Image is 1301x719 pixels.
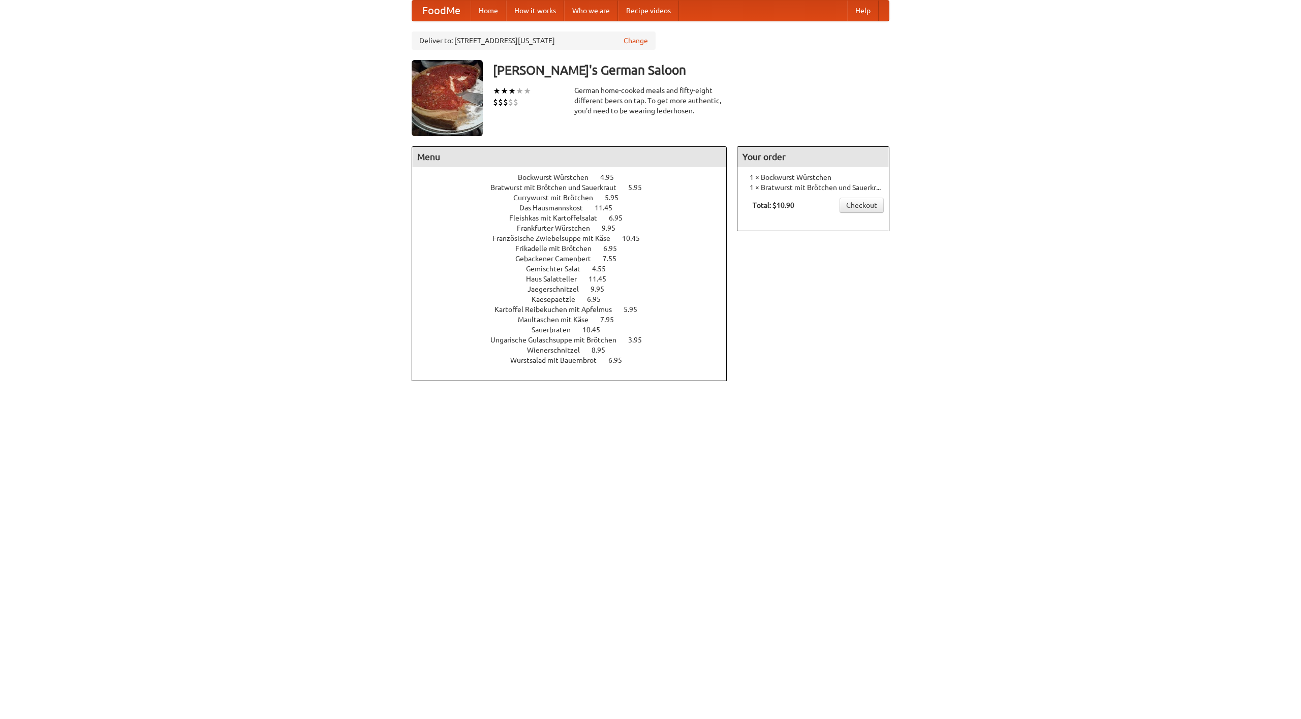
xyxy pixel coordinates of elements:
span: Das Hausmannskost [519,204,593,212]
span: 6.95 [608,356,632,364]
a: Französische Zwiebelsuppe mit Käse 10.45 [492,234,659,242]
a: Frankfurter Würstchen 9.95 [517,224,634,232]
span: Fleishkas mit Kartoffelsalat [509,214,607,222]
span: 9.95 [602,224,626,232]
a: Gemischter Salat 4.55 [526,265,625,273]
span: Wienerschnitzel [527,346,590,354]
span: Haus Salatteller [526,275,587,283]
span: 5.95 [628,183,652,192]
a: Fleishkas mit Kartoffelsalat 6.95 [509,214,641,222]
li: ★ [493,85,501,97]
div: German home-cooked meals and fifty-eight different beers on tap. To get more authentic, you'd nee... [574,85,727,116]
a: How it works [506,1,564,21]
span: Gebackener Camenbert [515,255,601,263]
a: Bockwurst Würstchen 4.95 [518,173,633,181]
span: 7.95 [600,316,624,324]
a: Maultaschen mit Käse 7.95 [518,316,633,324]
span: 4.55 [592,265,616,273]
span: Currywurst mit Brötchen [513,194,603,202]
span: 6.95 [609,214,633,222]
li: ★ [523,85,531,97]
span: 11.45 [595,204,623,212]
a: Help [847,1,879,21]
span: 7.55 [603,255,627,263]
a: Ungarische Gulaschsuppe mit Brötchen 3.95 [490,336,661,344]
span: Ungarische Gulaschsuppe mit Brötchen [490,336,627,344]
span: 11.45 [588,275,616,283]
span: 10.45 [622,234,650,242]
a: Wienerschnitzel 8.95 [527,346,624,354]
h4: Your order [737,147,889,167]
a: Wurstsalad mit Bauernbrot 6.95 [510,356,641,364]
img: angular.jpg [412,60,483,136]
a: Home [471,1,506,21]
h4: Menu [412,147,726,167]
span: Gemischter Salat [526,265,591,273]
span: 4.95 [600,173,624,181]
span: 8.95 [592,346,615,354]
a: Gebackener Camenbert 7.55 [515,255,635,263]
span: 5.95 [624,305,647,314]
a: Currywurst mit Brötchen 5.95 [513,194,637,202]
a: Who we are [564,1,618,21]
span: Sauerbraten [532,326,581,334]
span: 9.95 [591,285,614,293]
div: Deliver to: [STREET_ADDRESS][US_STATE] [412,32,656,50]
li: 1 × Bratwurst mit Brötchen und Sauerkraut [742,182,884,193]
li: 1 × Bockwurst Würstchen [742,172,884,182]
span: 3.95 [628,336,652,344]
span: 5.95 [605,194,629,202]
li: $ [513,97,518,108]
a: Das Hausmannskost 11.45 [519,204,631,212]
li: ★ [501,85,508,97]
span: Wurstsalad mit Bauernbrot [510,356,607,364]
a: Kaesepaetzle 6.95 [532,295,619,303]
a: Frikadelle mit Brötchen 6.95 [515,244,636,253]
span: 6.95 [603,244,627,253]
span: 6.95 [587,295,611,303]
span: 10.45 [582,326,610,334]
span: Maultaschen mit Käse [518,316,599,324]
b: Total: $10.90 [753,201,794,209]
span: Bockwurst Würstchen [518,173,599,181]
span: Kaesepaetzle [532,295,585,303]
a: Checkout [840,198,884,213]
li: $ [493,97,498,108]
li: $ [508,97,513,108]
li: $ [498,97,503,108]
li: ★ [508,85,516,97]
span: Bratwurst mit Brötchen und Sauerkraut [490,183,627,192]
a: Sauerbraten 10.45 [532,326,619,334]
span: Frikadelle mit Brötchen [515,244,602,253]
li: $ [503,97,508,108]
span: Jaegerschnitzel [528,285,589,293]
span: Kartoffel Reibekuchen mit Apfelmus [494,305,622,314]
li: ★ [516,85,523,97]
a: Change [624,36,648,46]
span: Frankfurter Würstchen [517,224,600,232]
span: Französische Zwiebelsuppe mit Käse [492,234,621,242]
a: Recipe videos [618,1,679,21]
a: Bratwurst mit Brötchen und Sauerkraut 5.95 [490,183,661,192]
a: FoodMe [412,1,471,21]
a: Kartoffel Reibekuchen mit Apfelmus 5.95 [494,305,656,314]
a: Haus Salatteller 11.45 [526,275,625,283]
a: Jaegerschnitzel 9.95 [528,285,623,293]
h3: [PERSON_NAME]'s German Saloon [493,60,889,80]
